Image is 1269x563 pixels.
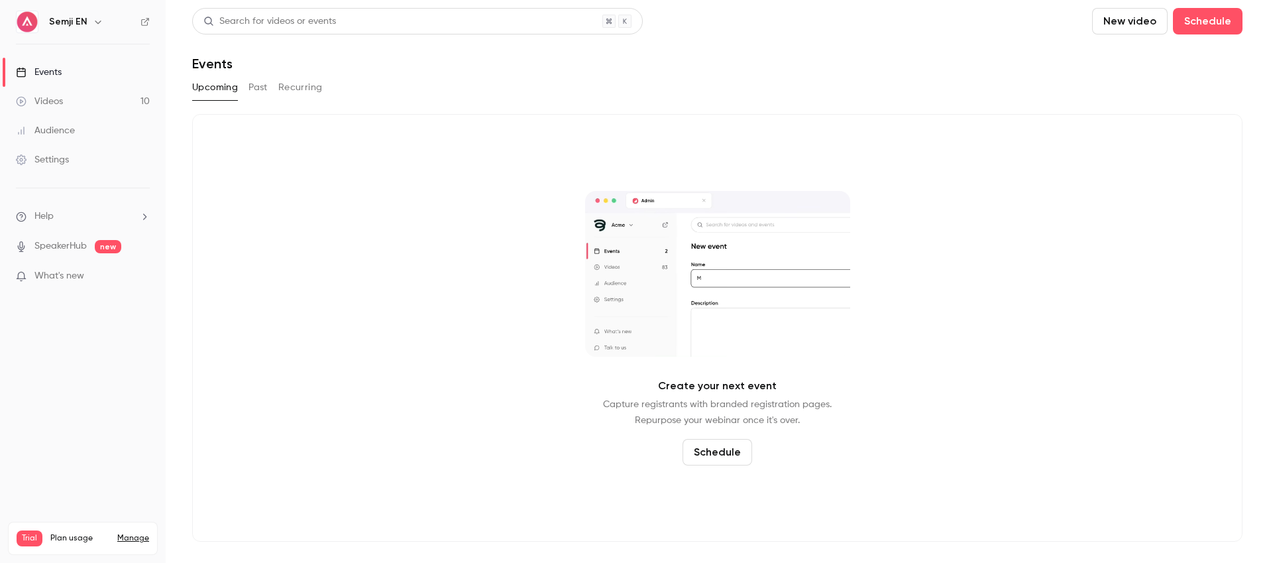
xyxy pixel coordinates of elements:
[603,397,832,428] p: Capture registrants with branded registration pages. Repurpose your webinar once it's over.
[203,15,336,29] div: Search for videos or events
[17,531,42,546] span: Trial
[1173,8,1242,34] button: Schedule
[16,153,69,166] div: Settings
[16,210,150,223] li: help-dropdown-opener
[1092,8,1168,34] button: New video
[34,269,84,283] span: What's new
[50,533,109,544] span: Plan usage
[658,378,777,394] p: Create your next event
[278,77,323,98] button: Recurring
[95,240,121,253] span: new
[16,66,62,79] div: Events
[192,56,233,72] h1: Events
[34,239,87,253] a: SpeakerHub
[134,271,150,282] iframe: Noticeable Trigger
[34,210,54,223] span: Help
[683,439,752,466] button: Schedule
[16,95,63,108] div: Videos
[117,533,149,544] a: Manage
[248,77,268,98] button: Past
[192,77,238,98] button: Upcoming
[16,124,75,137] div: Audience
[49,15,87,29] h6: Semji EN
[17,11,38,32] img: Semji EN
